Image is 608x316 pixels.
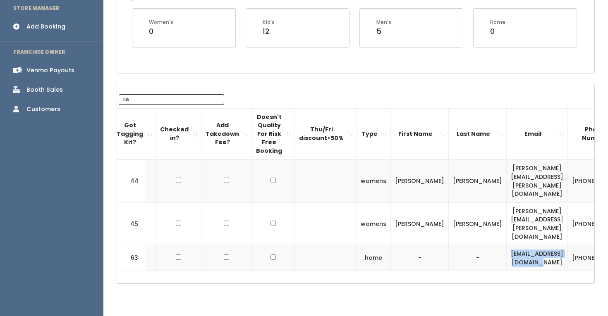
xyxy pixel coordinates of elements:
[391,159,449,202] td: [PERSON_NAME]
[117,159,146,202] td: 44
[449,159,507,202] td: [PERSON_NAME]
[113,108,156,159] th: Got Tagging Kit?: activate to sort column ascending
[357,108,391,159] th: Type: activate to sort column ascending
[156,108,201,159] th: Checked in?: activate to sort column ascending
[357,245,391,271] td: home
[149,19,173,26] div: Women's
[117,202,146,245] td: 45
[376,26,391,37] div: 5
[252,108,295,159] th: Doesn't Quality For Risk Free Booking : activate to sort column ascending
[357,202,391,245] td: womens
[295,108,357,159] th: Thu/Fri discount&gt;50%: activate to sort column ascending
[449,202,507,245] td: [PERSON_NAME]
[507,159,568,202] td: [PERSON_NAME][EMAIL_ADDRESS][PERSON_NAME][DOMAIN_NAME]
[490,26,505,37] div: 0
[89,94,224,105] label: Search:
[26,105,60,114] div: Customers
[376,19,391,26] div: Men's
[26,66,74,75] div: Venmo Payouts
[357,159,391,202] td: womens
[449,245,507,271] td: -
[201,108,252,159] th: Add Takedown Fee?: activate to sort column ascending
[263,19,275,26] div: Kid's
[263,26,275,37] div: 12
[391,245,449,271] td: -
[117,245,146,271] td: 63
[391,108,449,159] th: First Name: activate to sort column ascending
[490,19,505,26] div: Home
[449,108,507,159] th: Last Name: activate to sort column ascending
[119,94,224,105] input: Search:
[507,245,568,271] td: [EMAIL_ADDRESS][DOMAIN_NAME]
[26,22,65,31] div: Add Booking
[391,202,449,245] td: [PERSON_NAME]
[507,202,568,245] td: [PERSON_NAME][EMAIL_ADDRESS][PERSON_NAME][DOMAIN_NAME]
[149,26,173,37] div: 0
[26,86,63,94] div: Booth Sales
[507,108,568,159] th: Email: activate to sort column ascending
